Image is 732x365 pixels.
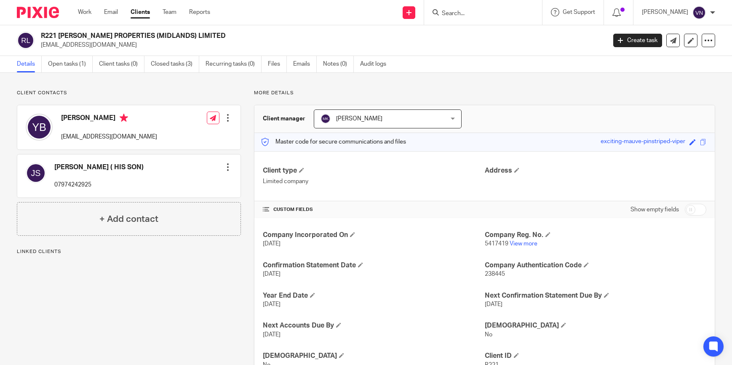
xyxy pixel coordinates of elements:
[485,261,706,270] h4: Company Authentication Code
[61,133,157,141] p: [EMAIL_ADDRESS][DOMAIN_NAME]
[263,241,281,247] span: [DATE]
[263,177,484,186] p: Limited company
[120,114,128,122] i: Primary
[652,22,692,31] p: Client updated.
[263,231,484,240] h4: Company Incorporated On
[485,241,508,247] span: 5417419
[263,332,281,338] span: [DATE]
[323,56,354,72] a: Notes (0)
[485,332,492,338] span: No
[41,41,601,49] p: [EMAIL_ADDRESS][DOMAIN_NAME]
[263,206,484,213] h4: CUSTOM FIELDS
[485,321,706,330] h4: [DEMOGRAPHIC_DATA]
[41,32,489,40] h2: R221 [PERSON_NAME] PROPERTIES (MIDLANDS) LIMITED
[293,56,317,72] a: Emails
[263,166,484,175] h4: Client type
[510,241,537,247] a: View more
[17,90,241,96] p: Client contacts
[263,352,484,360] h4: [DEMOGRAPHIC_DATA]
[104,8,118,16] a: Email
[54,181,144,189] p: 07974242925
[261,138,406,146] p: Master code for secure communications and files
[485,271,505,277] span: 238445
[613,34,662,47] a: Create task
[61,114,157,124] h4: [PERSON_NAME]
[17,248,241,255] p: Linked clients
[189,8,210,16] a: Reports
[263,301,281,307] span: [DATE]
[26,114,53,141] img: svg%3E
[485,291,706,300] h4: Next Confirmation Statement Due By
[268,56,287,72] a: Files
[17,56,42,72] a: Details
[263,291,484,300] h4: Year End Date
[485,301,502,307] span: [DATE]
[17,7,59,18] img: Pixie
[26,163,46,183] img: svg%3E
[254,90,715,96] p: More details
[263,321,484,330] h4: Next Accounts Due By
[54,163,144,172] h4: [PERSON_NAME] ( HIS SON)
[485,352,706,360] h4: Client ID
[78,8,91,16] a: Work
[336,116,382,122] span: [PERSON_NAME]
[263,271,281,277] span: [DATE]
[485,166,706,175] h4: Address
[99,56,144,72] a: Client tasks (0)
[263,261,484,270] h4: Confirmation Statement Date
[263,115,305,123] h3: Client manager
[601,137,685,147] div: exciting-mauve-pinstriped-viper
[321,114,331,124] img: svg%3E
[163,8,176,16] a: Team
[131,8,150,16] a: Clients
[99,213,158,226] h4: + Add contact
[206,56,262,72] a: Recurring tasks (0)
[48,56,93,72] a: Open tasks (1)
[17,32,35,49] img: svg%3E
[692,6,706,19] img: svg%3E
[485,231,706,240] h4: Company Reg. No.
[630,205,679,214] label: Show empty fields
[151,56,199,72] a: Closed tasks (3)
[360,56,393,72] a: Audit logs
